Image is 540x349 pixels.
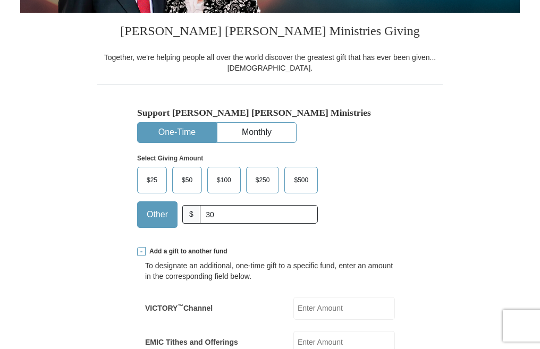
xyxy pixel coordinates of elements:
[217,123,296,142] button: Monthly
[137,107,403,118] h5: Support [PERSON_NAME] [PERSON_NAME] Ministries
[178,303,183,309] sup: ™
[97,13,443,52] h3: [PERSON_NAME] [PERSON_NAME] Ministries Giving
[141,207,173,223] span: Other
[137,155,203,162] strong: Select Giving Amount
[145,303,213,313] label: VICTORY Channel
[293,297,395,320] input: Enter Amount
[176,172,198,188] span: $50
[97,52,443,73] div: Together, we're helping people all over the world discover the greatest gift that has ever been g...
[250,172,275,188] span: $250
[289,172,314,188] span: $500
[182,205,200,224] span: $
[138,123,216,142] button: One-Time
[145,260,395,282] div: To designate an additional, one-time gift to a specific fund, enter an amount in the correspondin...
[145,337,238,347] label: EMIC Tithes and Offerings
[212,172,237,188] span: $100
[146,247,227,256] span: Add a gift to another fund
[141,172,163,188] span: $25
[200,205,318,224] input: Other Amount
